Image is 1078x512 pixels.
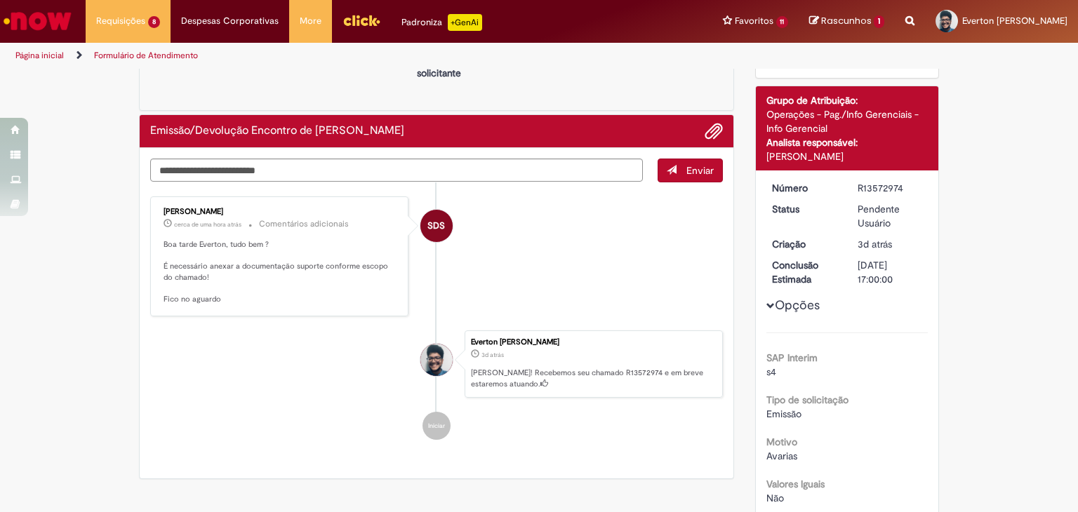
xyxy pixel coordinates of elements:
[766,393,849,406] b: Tipo de solicitação
[766,93,929,107] div: Grupo de Atribuição:
[259,218,349,230] small: Comentários adicionais
[148,16,160,28] span: 8
[858,181,923,195] div: R13572974
[776,16,789,28] span: 11
[174,220,241,229] span: cerca de uma hora atrás
[150,330,723,398] li: Everton Aciole Da Silva
[164,239,397,305] p: Boa tarde Everton, tudo bem ? É necessário anexar a documentação suporte conforme escopo do chama...
[766,365,776,378] span: s4
[481,351,504,359] time: 27/09/2025 12:30:08
[150,182,723,454] ul: Histórico de tíquete
[686,164,714,177] span: Enviar
[761,237,848,251] dt: Criação
[809,15,884,28] a: Rascunhos
[401,14,482,31] div: Padroniza
[962,15,1067,27] span: Everton [PERSON_NAME]
[94,50,198,61] a: Formulário de Atendimento
[766,107,929,135] div: Operações - Pag./Info Gerenciais - Info Gerencial
[858,237,923,251] div: 27/09/2025 12:30:08
[766,450,797,462] span: Avarias
[766,351,818,364] b: SAP Interim
[448,14,482,31] p: +GenAi
[164,208,397,216] div: [PERSON_NAME]
[766,407,801,420] span: Emissão
[858,238,892,250] time: 27/09/2025 12:30:08
[96,14,145,28] span: Requisições
[11,43,708,69] ul: Trilhas de página
[150,125,404,137] h2: Emissão/Devolução Encontro de Contas Fornecedor Histórico de tíquete
[766,492,784,504] span: Não
[342,10,380,31] img: click_logo_yellow_360x200.png
[174,220,241,229] time: 29/09/2025 15:41:08
[821,14,872,27] span: Rascunhos
[874,15,884,28] span: 1
[300,14,321,28] span: More
[766,135,929,149] div: Analista responsável:
[858,202,923,230] div: Pendente Usuário
[766,478,825,490] b: Valores Iguais
[15,50,64,61] a: Página inicial
[150,159,643,182] textarea: Digite sua mensagem aqui...
[858,238,892,250] span: 3d atrás
[481,351,504,359] span: 3d atrás
[858,258,923,286] div: [DATE] 17:00:00
[427,209,445,243] span: SDS
[658,159,723,182] button: Enviar
[471,368,715,389] p: [PERSON_NAME]! Recebemos seu chamado R13572974 e em breve estaremos atuando.
[735,14,773,28] span: Favoritos
[471,338,715,346] div: Everton [PERSON_NAME]
[761,202,848,216] dt: Status
[181,14,279,28] span: Despesas Corporativas
[766,436,797,448] b: Motivo
[761,258,848,286] dt: Conclusão Estimada
[1,7,74,35] img: ServiceNow
[766,149,929,163] div: [PERSON_NAME]
[761,181,848,195] dt: Número
[420,210,453,242] div: Sabrina Da Silva Oliveira
[420,344,453,376] div: Everton Aciole Da Silva
[705,122,723,140] button: Adicionar anexos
